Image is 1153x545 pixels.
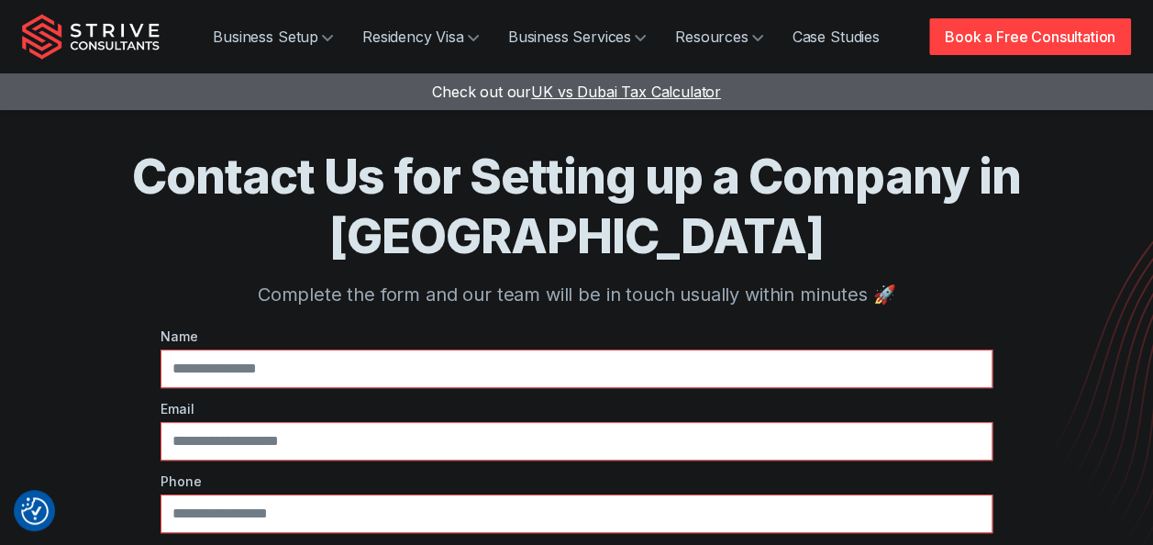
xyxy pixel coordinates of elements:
[929,18,1131,55] a: Book a Free Consultation
[660,18,778,55] a: Resources
[161,472,992,491] label: Phone
[21,497,49,525] img: Revisit consent button
[22,281,1131,308] p: Complete the form and our team will be in touch usually within minutes 🚀
[21,497,49,525] button: Consent Preferences
[348,18,493,55] a: Residency Visa
[161,327,992,346] label: Name
[493,18,660,55] a: Business Services
[22,14,160,60] img: Strive Consultants
[778,18,894,55] a: Case Studies
[198,18,348,55] a: Business Setup
[531,83,721,101] span: UK vs Dubai Tax Calculator
[22,147,1131,266] h1: Contact Us for Setting up a Company in [GEOGRAPHIC_DATA]
[432,83,721,101] a: Check out ourUK vs Dubai Tax Calculator
[161,399,992,418] label: Email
